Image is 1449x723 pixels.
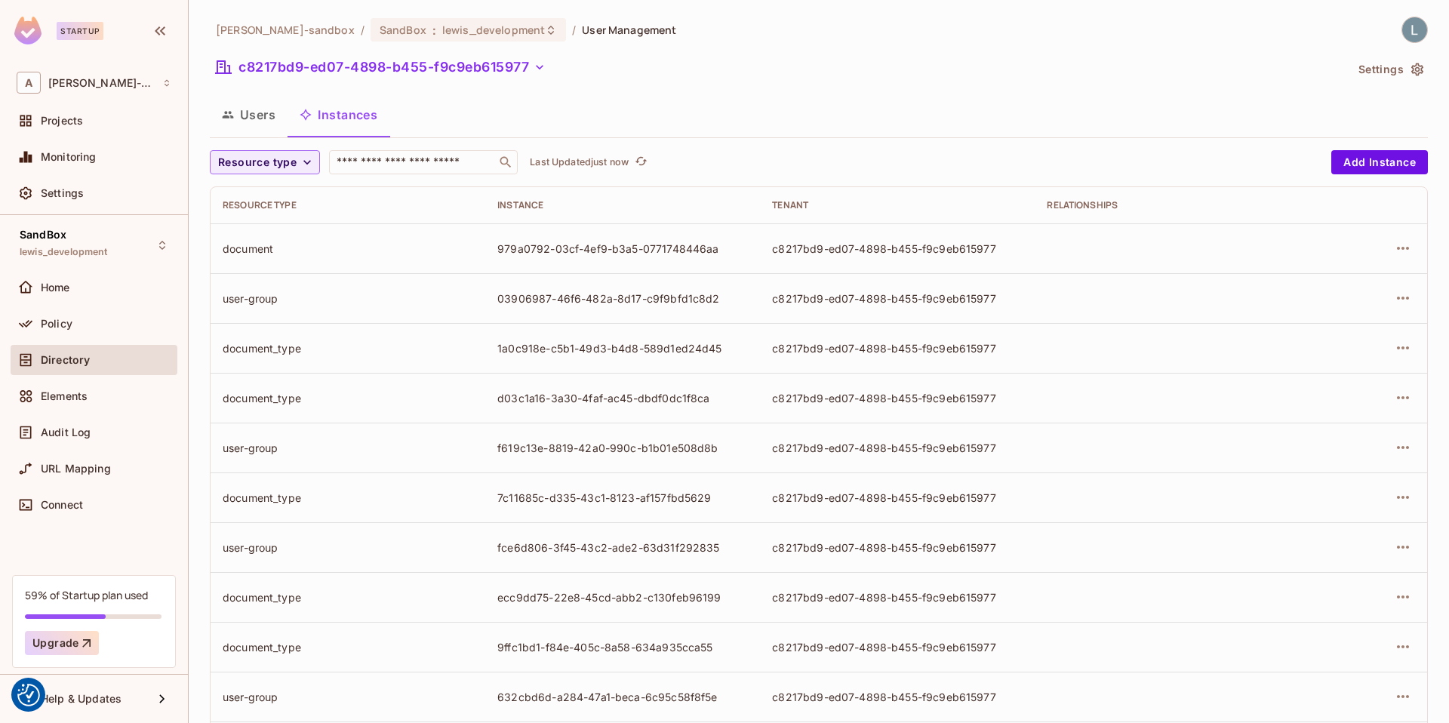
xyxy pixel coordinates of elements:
div: c8217bd9-ed07-4898-b455-f9c9eb615977 [772,690,1023,704]
button: Resource type [210,150,320,174]
span: A [17,72,41,94]
div: ecc9dd75-22e8-45cd-abb2-c130feb96199 [497,590,748,605]
div: c8217bd9-ed07-4898-b455-f9c9eb615977 [772,640,1023,654]
div: c8217bd9-ed07-4898-b455-f9c9eb615977 [772,540,1023,555]
div: c8217bd9-ed07-4898-b455-f9c9eb615977 [772,441,1023,455]
div: document [223,242,473,256]
span: Home [41,282,70,294]
div: f619c13e-8819-42a0-990c-b1b01e508d8b [497,441,748,455]
button: Upgrade [25,631,99,655]
div: c8217bd9-ed07-4898-b455-f9c9eb615977 [772,590,1023,605]
div: 9ffc1bd1-f84e-405c-8a58-634a935cca55 [497,640,748,654]
div: 03906987-46f6-482a-8d17-c9f9bfd1c8d2 [497,291,748,306]
div: Startup [57,22,103,40]
div: c8217bd9-ed07-4898-b455-f9c9eb615977 [772,491,1023,505]
button: Instances [288,96,389,134]
span: refresh [635,155,648,170]
div: document_type [223,391,473,405]
div: 1a0c918e-c5b1-49d3-b4d8-589d1ed24d45 [497,341,748,355]
div: user-group [223,441,473,455]
div: document_type [223,590,473,605]
img: Revisit consent button [17,684,40,706]
div: 59% of Startup plan used [25,588,148,602]
div: fce6d806-3f45-43c2-ade2-63d31f292835 [497,540,748,555]
button: Users [210,96,288,134]
div: document_type [223,341,473,355]
span: Monitoring [41,151,97,163]
div: user-group [223,690,473,704]
span: SandBox [20,229,66,241]
div: c8217bd9-ed07-4898-b455-f9c9eb615977 [772,291,1023,306]
span: Help & Updates [41,693,122,705]
div: document_type [223,491,473,505]
div: 7c11685c-d335-43c1-8123-af157fbd5629 [497,491,748,505]
span: lewis_development [442,23,545,37]
div: c8217bd9-ed07-4898-b455-f9c9eb615977 [772,341,1023,355]
span: URL Mapping [41,463,111,475]
li: / [361,23,365,37]
span: SandBox [380,23,426,37]
span: : [432,24,437,36]
div: 632cbd6d-a284-47a1-beca-6c95c58f8f5e [497,690,748,704]
div: document_type [223,640,473,654]
div: Resource type [223,199,473,211]
span: Settings [41,187,84,199]
span: Connect [41,499,83,511]
button: c8217bd9-ed07-4898-b455-f9c9eb615977 [210,55,552,79]
span: lewis_development [20,246,108,258]
span: Elements [41,390,88,402]
span: Projects [41,115,83,127]
button: Add Instance [1331,150,1428,174]
img: SReyMgAAAABJRU5ErkJggg== [14,17,42,45]
span: Workspace: alex-trustflight-sandbox [48,77,155,89]
button: refresh [632,153,650,171]
div: Tenant [772,199,1023,211]
p: Last Updated just now [530,156,629,168]
span: Policy [41,318,72,330]
div: user-group [223,540,473,555]
button: Settings [1352,57,1428,82]
img: Lewis Youl [1402,17,1427,42]
div: 979a0792-03cf-4ef9-b3a5-0771748446aa [497,242,748,256]
span: Click to refresh data [629,153,650,171]
div: c8217bd9-ed07-4898-b455-f9c9eb615977 [772,242,1023,256]
li: / [572,23,576,37]
div: d03c1a16-3a30-4faf-ac45-dbdf0dc1f8ca [497,391,748,405]
span: Audit Log [41,426,91,438]
span: the active workspace [216,23,355,37]
span: Directory [41,354,90,366]
div: Instance [497,199,748,211]
span: Resource type [218,153,297,172]
div: user-group [223,291,473,306]
div: c8217bd9-ed07-4898-b455-f9c9eb615977 [772,391,1023,405]
button: Consent Preferences [17,684,40,706]
div: Relationships [1047,199,1297,211]
span: User Management [582,23,676,37]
